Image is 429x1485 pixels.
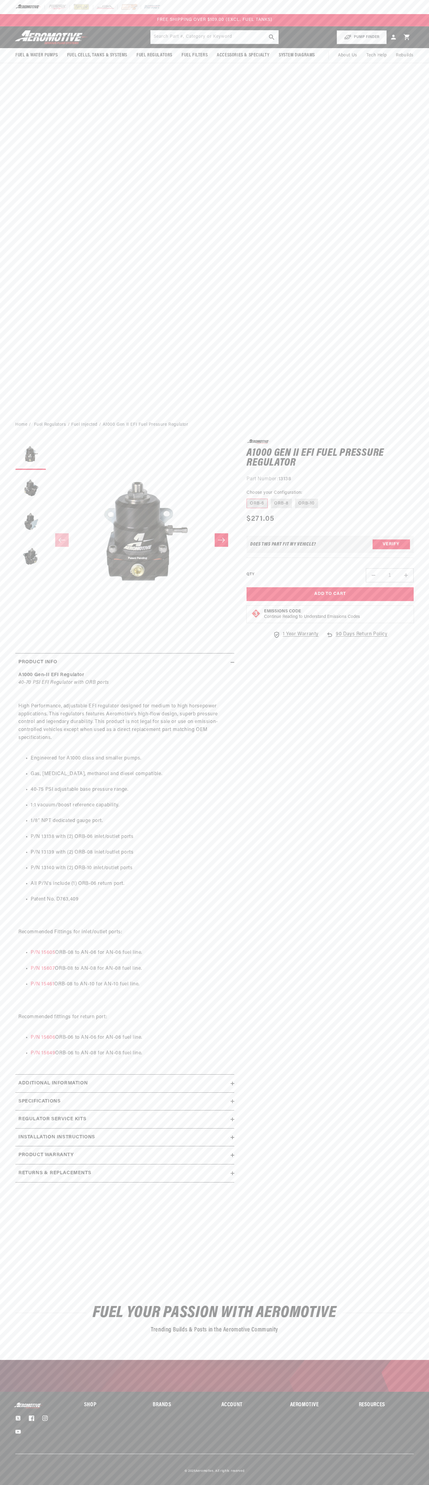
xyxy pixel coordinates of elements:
span: Accessories & Specialty [217,52,270,59]
h2: Additional information [18,1079,88,1087]
strong: A1000 Gen-II EFI Regulator [18,672,84,677]
small: All rights reserved [215,1469,244,1473]
h2: Product warranty [18,1151,74,1159]
summary: Fuel Cells, Tanks & Systems [63,48,132,63]
nav: breadcrumbs [15,421,414,428]
li: ORB-08 to AN-10 for AN-10 fuel line. [31,980,231,988]
a: P/N 15605 [31,950,55,955]
summary: System Diagrams [274,48,320,63]
span: Fuel Cells, Tanks & Systems [67,52,127,59]
summary: Installation Instructions [15,1129,234,1146]
strong: 13138 [278,477,291,482]
a: Aeromotive [196,1469,213,1473]
div: Does This part fit My vehicle? [250,542,316,547]
li: P/N 13138 with (2) ORB-06 inlet/outlet ports [31,833,231,841]
a: Home [15,421,27,428]
li: P/N 13139 with (2) ORB-08 inlet/outlet ports [31,849,231,857]
li: ORB-08 to AN-06 for AN-06 fuel line. [31,949,231,957]
a: P/N 15607 [31,966,55,971]
li: 40-75 PSI adjustable base pressure range. [31,786,231,794]
summary: Accessories & Specialty [212,48,274,63]
label: QTY [247,572,254,577]
h2: Product Info [18,658,57,666]
a: P/N 15461 [31,982,54,987]
h2: Installation Instructions [18,1133,95,1141]
span: Fuel Regulators [136,52,172,59]
label: ORB-8 [271,499,292,508]
label: ORB-6 [247,499,268,508]
a: 90 Days Return Policy [326,630,388,645]
button: Emissions CodeContinue Reading to Understand Emissions Codes [264,609,360,620]
li: Gas, [MEDICAL_DATA], methanol and diesel compatible. [31,770,231,778]
span: 1 Year Warranty [283,630,319,638]
button: Slide left [55,533,69,547]
button: Load image 2 in gallery view [15,473,46,504]
span: Rebuilds [396,52,414,59]
button: Load image 3 in gallery view [15,507,46,537]
small: © 2025 . [185,1469,214,1473]
span: Fuel Filters [182,52,208,59]
div: Part Number: [247,475,414,483]
label: ORB-10 [295,499,318,508]
li: All P/N's include (1) ORB-06 return port. [31,880,231,888]
summary: Product Info [15,653,234,671]
img: Emissions code [251,609,261,619]
summary: Additional information [15,1075,234,1092]
button: search button [265,30,278,44]
span: System Diagrams [279,52,315,59]
li: 1:1 vacuum/boost reference capability. [31,802,231,809]
span: FREE SHIPPING OVER $109.00 (EXCL. FUEL TANKS) [157,17,272,22]
summary: Account [221,1403,276,1408]
li: P/N 13140 with (2) ORB-10 inlet/outlet ports [31,864,231,872]
h2: Specifications [18,1098,60,1106]
a: P/N 15649 [31,1051,55,1056]
summary: Resources [359,1403,414,1408]
summary: Fuel Regulators [132,48,177,63]
button: Slide right [215,533,228,547]
summary: Aeromotive [290,1403,345,1408]
span: 90 Days Return Policy [336,630,388,645]
summary: Brands [153,1403,208,1408]
h2: Returns & replacements [18,1169,91,1177]
li: Fuel Regulators [34,421,71,428]
li: ORB-08 to AN-08 for AN-08 fuel line. [31,965,231,973]
a: 1 Year Warranty [273,630,319,638]
img: Aeromotive [13,1403,44,1408]
input: Search by Part Number, Category or Keyword [151,30,279,44]
li: ORB-06 to AN-08 for AN-08 fuel line. [31,1049,231,1057]
h1: A1000 Gen II EFI Fuel Pressure Regulator [247,448,414,468]
button: Load image 4 in gallery view [15,540,46,571]
span: Fuel & Water Pumps [15,52,58,59]
div: High Performance, adjustable EFI regulator designed for medium to high horsepower applications. T... [15,671,234,1065]
a: P/N 15606 [31,1035,55,1040]
summary: Returns & replacements [15,1164,234,1182]
p: Continue Reading to Understand Emissions Codes [264,614,360,620]
img: Aeromotive [13,30,90,44]
summary: Rebuilds [391,48,418,63]
summary: Shop [84,1403,139,1408]
span: Trending Builds & Posts in the Aeromotive Community [151,1327,278,1333]
button: Load image 1 in gallery view [15,439,46,470]
span: About Us [338,53,357,58]
li: Patent No. D763,409 [31,896,231,904]
strong: Emissions Code [264,609,301,614]
li: 1/8″ NPT dedicated gauge port. [31,817,231,825]
summary: Fuel Filters [177,48,212,63]
li: A1000 Gen II EFI Fuel Pressure Regulator [103,421,188,428]
a: About Us [333,48,362,63]
li: Fuel Injected [71,421,102,428]
media-gallery: Gallery Viewer [15,439,234,641]
button: PUMP FINDER [337,30,387,44]
button: Verify [373,539,410,549]
summary: Specifications [15,1093,234,1110]
summary: Tech Help [362,48,391,63]
summary: Fuel & Water Pumps [11,48,63,63]
span: Tech Help [366,52,387,59]
summary: Product warranty [15,1146,234,1164]
button: Add to Cart [247,587,414,601]
summary: Regulator Service Kits [15,1110,234,1128]
li: ORB-06 to AN-06 for AN-06 fuel line. [31,1034,231,1042]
